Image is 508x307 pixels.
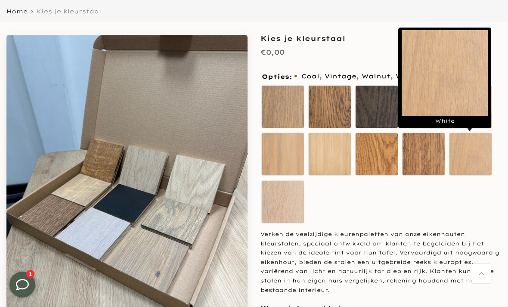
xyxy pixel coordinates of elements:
iframe: toggle-frame [1,263,44,306]
a: Home [6,9,28,14]
span: Kies je kleurstaal [36,8,101,15]
h1: Kies je kleurstaal [260,35,502,42]
a: Terug naar boven [471,264,491,283]
img: White_562af899-9096-426d-965e-6bc9da8095c2.jpg [402,30,488,116]
span: Coal, Vintage, Walnut, Winter White [301,71,475,82]
div: Verken de veelzijdige kleurenpaletten van onze eikenhouten kleurstalen, speciaal ontwikkeld om kl... [260,229,502,295]
span: Opties: [262,74,297,80]
div: White [398,28,491,128]
div: €0,00 [260,46,285,59]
